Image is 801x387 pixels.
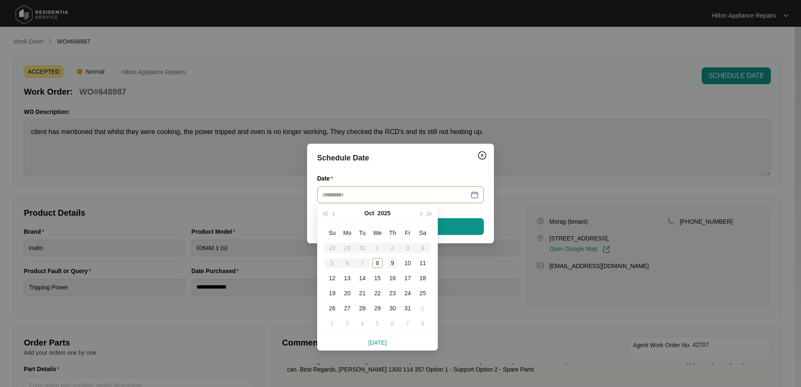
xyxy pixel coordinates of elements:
td: 2025-10-10 [400,255,415,271]
div: 23 [388,288,398,298]
td: 2025-11-06 [385,316,400,331]
div: 22 [372,288,382,298]
div: 30 [388,303,398,313]
td: 2025-10-16 [385,271,400,286]
div: 6 [388,318,398,328]
div: 15 [372,273,382,283]
td: 2025-10-23 [385,286,400,301]
td: 2025-10-31 [400,301,415,316]
div: 24 [403,288,413,298]
td: 2025-11-05 [370,316,385,331]
button: Close [475,149,489,162]
label: Date [317,174,336,183]
div: 7 [403,318,413,328]
div: 17 [403,273,413,283]
div: 14 [357,273,367,283]
button: 2025 [377,205,390,222]
div: 21 [357,288,367,298]
div: 12 [327,273,337,283]
div: 8 [418,318,428,328]
td: 2025-11-02 [325,316,340,331]
img: closeCircle [477,150,487,160]
div: 20 [342,288,352,298]
td: 2025-10-15 [370,271,385,286]
td: 2025-10-12 [325,271,340,286]
th: Sa [415,225,430,240]
div: 2 [327,318,337,328]
div: 8 [372,258,382,268]
div: 13 [342,273,352,283]
div: 4 [357,318,367,328]
button: Oct [364,205,374,222]
td: 2025-10-19 [325,286,340,301]
td: 2025-10-08 [370,255,385,271]
td: 2025-10-30 [385,301,400,316]
td: 2025-10-26 [325,301,340,316]
td: 2025-10-27 [340,301,355,316]
div: 29 [372,303,382,313]
div: 9 [388,258,398,268]
td: 2025-10-17 [400,271,415,286]
td: 2025-11-08 [415,316,430,331]
th: Th [385,225,400,240]
div: Schedule Date [317,152,484,164]
td: 2025-10-20 [340,286,355,301]
div: 28 [357,303,367,313]
th: Tu [355,225,370,240]
div: 11 [418,258,428,268]
td: 2025-10-29 [370,301,385,316]
div: 16 [388,273,398,283]
a: [DATE] [368,339,387,346]
td: 2025-10-14 [355,271,370,286]
td: 2025-10-24 [400,286,415,301]
div: 3 [342,318,352,328]
td: 2025-10-22 [370,286,385,301]
td: 2025-11-01 [415,301,430,316]
div: 27 [342,303,352,313]
td: 2025-10-13 [340,271,355,286]
div: 5 [372,318,382,328]
td: 2025-11-07 [400,316,415,331]
div: 19 [327,288,337,298]
th: Fr [400,225,415,240]
th: Mo [340,225,355,240]
div: 18 [418,273,428,283]
th: We [370,225,385,240]
td: 2025-10-28 [355,301,370,316]
td: 2025-10-18 [415,271,430,286]
div: 25 [418,288,428,298]
th: Su [325,225,340,240]
input: Date [322,190,469,199]
td: 2025-10-21 [355,286,370,301]
td: 2025-11-04 [355,316,370,331]
div: 26 [327,303,337,313]
div: 31 [403,303,413,313]
td: 2025-10-25 [415,286,430,301]
td: 2025-10-09 [385,255,400,271]
td: 2025-10-11 [415,255,430,271]
div: 1 [418,303,428,313]
td: 2025-11-03 [340,316,355,331]
div: 10 [403,258,413,268]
